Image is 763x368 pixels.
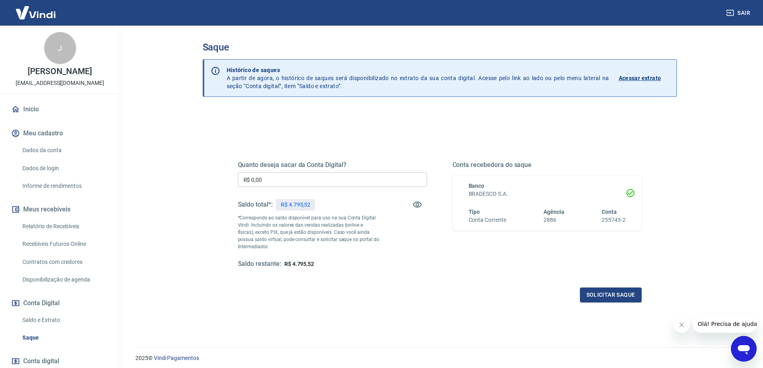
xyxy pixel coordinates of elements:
img: Vindi [10,0,62,25]
h5: Conta recebedora do saque [453,161,642,169]
a: Dados de login [19,160,110,177]
a: Contratos com credores [19,254,110,270]
h6: 2886 [544,216,564,224]
a: Recebíveis Futuros Online [19,236,110,252]
iframe: Mensagem da empresa [693,315,757,333]
h5: Saldo restante: [238,260,281,268]
p: A partir de agora, o histórico de saques será disponibilizado no extrato da sua conta digital. Ac... [227,66,609,90]
p: [EMAIL_ADDRESS][DOMAIN_NAME] [16,79,104,87]
h5: Saldo total*: [238,201,273,209]
span: Agência [544,209,564,215]
h6: 255745-2 [602,216,626,224]
h6: BRADESCO S.A. [469,190,626,198]
span: Conta digital [23,356,59,367]
a: Início [10,101,110,118]
a: Saldo e Extrato [19,312,110,328]
a: Acessar extrato [619,66,670,90]
p: *Corresponde ao saldo disponível para uso na sua Conta Digital Vindi. Incluindo os valores das ve... [238,214,380,250]
div: J [44,32,76,64]
a: Informe de rendimentos [19,178,110,194]
h3: Saque [203,42,677,53]
a: Saque [19,330,110,346]
a: Relatório de Recebíveis [19,218,110,235]
button: Meus recebíveis [10,201,110,218]
button: Sair [725,6,753,20]
span: Tipo [469,209,480,215]
h6: Conta Corrente [469,216,506,224]
p: Histórico de saques [227,66,609,74]
p: [PERSON_NAME] [28,67,92,76]
span: Banco [469,183,485,189]
iframe: Fechar mensagem [674,317,690,333]
span: Conta [602,209,617,215]
iframe: Botão para abrir a janela de mensagens [731,336,757,362]
button: Conta Digital [10,294,110,312]
a: Vindi Pagamentos [154,355,199,361]
button: Solicitar saque [580,288,642,302]
span: R$ 4.795,52 [284,261,314,267]
p: Acessar extrato [619,74,661,82]
p: 2025 © [135,354,744,362]
a: Dados da conta [19,142,110,159]
button: Meu cadastro [10,125,110,142]
a: Disponibilização de agenda [19,271,110,288]
p: R$ 4.795,52 [281,201,310,209]
h5: Quanto deseja sacar da Conta Digital? [238,161,427,169]
span: Olá! Precisa de ajuda? [5,6,67,12]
